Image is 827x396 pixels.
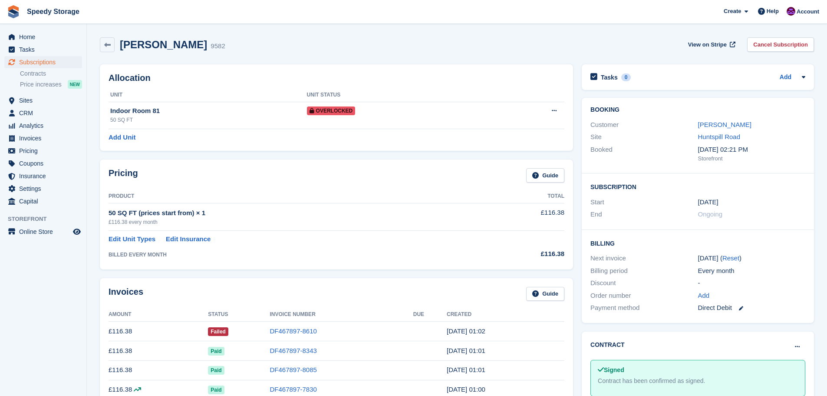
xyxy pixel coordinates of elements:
span: Analytics [19,120,71,132]
div: 0 [621,73,631,81]
a: Reset [722,254,739,262]
a: Guide [526,287,564,301]
h2: Contract [590,340,625,349]
td: £116.38 [109,360,208,380]
span: Ongoing [698,210,723,218]
time: 2025-05-30 00:00:58 UTC [447,386,485,393]
div: Payment method [590,303,698,313]
a: menu [4,31,82,43]
span: Account [797,7,819,16]
div: Discount [590,278,698,288]
span: Subscriptions [19,56,71,68]
span: Paid [208,386,224,394]
a: Edit Insurance [166,234,211,244]
a: Contracts [20,70,82,78]
span: Capital [19,195,71,207]
td: £116.38 [109,341,208,361]
span: Invoices [19,132,71,144]
span: Online Store [19,226,71,238]
span: CRM [19,107,71,119]
th: Due [413,308,447,322]
div: Direct Debit [698,303,805,313]
th: Product [109,190,479,203]
div: [DATE] 02:21 PM [698,145,805,155]
a: menu [4,120,82,132]
span: Storefront [8,215,86,223]
a: DF467897-8343 [270,347,316,354]
h2: [PERSON_NAME] [120,39,207,50]
div: Signed [598,366,798,375]
div: BILLED EVERY MONTH [109,251,479,259]
div: [DATE] ( ) [698,253,805,263]
th: Invoice Number [270,308,413,322]
div: Order number [590,291,698,301]
a: menu [4,107,82,119]
h2: Allocation [109,73,564,83]
a: [PERSON_NAME] [698,121,751,128]
span: Failed [208,327,228,336]
a: menu [4,132,82,144]
img: Dan Jackson [787,7,795,16]
span: Insurance [19,170,71,182]
div: Customer [590,120,698,130]
img: stora-icon-8386f47178a22dfd0bd8f6a31ec36ba5ce8667c1dd55bd0f319d3a0aa187defe.svg [7,5,20,18]
span: View on Stripe [688,40,727,49]
div: 9582 [211,41,225,51]
span: Home [19,31,71,43]
th: Total [479,190,564,203]
a: menu [4,43,82,56]
div: £116.38 [479,249,564,259]
span: Paid [208,347,224,356]
div: Indoor Room 81 [110,106,307,116]
a: View on Stripe [685,37,737,52]
span: Paid [208,366,224,375]
span: Coupons [19,157,71,170]
td: £116.38 [109,322,208,341]
a: Edit Unit Types [109,234,155,244]
a: DF467897-8085 [270,366,316,373]
a: Cancel Subscription [747,37,814,52]
a: Price increases NEW [20,80,82,89]
h2: Booking [590,106,805,113]
a: Add [698,291,710,301]
a: menu [4,195,82,207]
div: 50 SQ FT [110,116,307,124]
td: £116.38 [479,203,564,230]
a: menu [4,226,82,238]
a: Guide [526,168,564,183]
th: Unit Status [307,88,494,102]
h2: Pricing [109,168,138,183]
a: Add Unit [109,133,135,143]
span: Price increases [20,80,62,89]
a: Preview store [72,226,82,237]
span: Pricing [19,145,71,157]
div: Booked [590,145,698,163]
time: 2025-07-30 00:01:24 UTC [447,347,485,354]
span: Overlocked [307,106,356,115]
div: End [590,210,698,220]
a: menu [4,170,82,182]
span: Settings [19,183,71,195]
a: DF467897-8610 [270,327,316,335]
span: Help [767,7,779,16]
h2: Tasks [601,73,618,81]
span: Sites [19,94,71,106]
a: menu [4,183,82,195]
div: Next invoice [590,253,698,263]
a: menu [4,157,82,170]
th: Status [208,308,270,322]
div: 50 SQ FT (prices start from) × 1 [109,208,479,218]
time: 2022-09-30 00:00:00 UTC [698,197,718,207]
div: £116.38 every month [109,218,479,226]
span: Create [724,7,741,16]
a: Add [780,73,791,83]
div: Billing period [590,266,698,276]
a: Huntspill Road [698,133,741,140]
a: menu [4,94,82,106]
h2: Invoices [109,287,143,301]
a: menu [4,145,82,157]
h2: Billing [590,239,805,247]
time: 2025-06-30 00:01:21 UTC [447,366,485,373]
a: menu [4,56,82,68]
div: Site [590,132,698,142]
